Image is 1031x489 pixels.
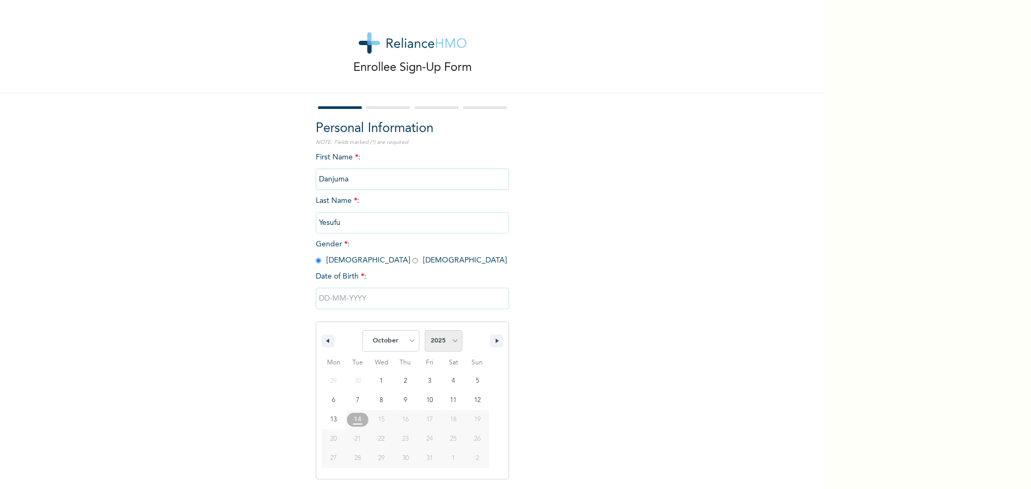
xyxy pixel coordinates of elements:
[369,449,394,468] button: 29
[322,449,346,468] button: 27
[322,429,346,449] button: 20
[332,391,335,410] span: 6
[316,271,366,282] span: Date of Birth :
[369,371,394,391] button: 1
[465,410,489,429] button: 19
[330,429,337,449] span: 20
[474,410,481,429] span: 19
[316,119,509,138] h2: Personal Information
[465,354,489,371] span: Sun
[465,391,489,410] button: 12
[465,371,489,391] button: 5
[346,410,370,429] button: 14
[369,391,394,410] button: 8
[426,449,433,468] span: 31
[441,391,466,410] button: 11
[426,410,433,429] span: 17
[354,429,361,449] span: 21
[426,391,433,410] span: 10
[354,449,361,468] span: 28
[452,371,455,391] span: 4
[441,429,466,449] button: 25
[394,371,418,391] button: 2
[369,429,394,449] button: 22
[359,32,467,54] img: logo
[354,410,361,429] span: 14
[417,391,441,410] button: 10
[356,391,359,410] span: 7
[369,354,394,371] span: Wed
[474,429,481,449] span: 26
[322,410,346,429] button: 13
[330,410,337,429] span: 13
[426,429,433,449] span: 24
[346,429,370,449] button: 21
[450,429,456,449] span: 25
[394,410,418,429] button: 16
[369,410,394,429] button: 15
[346,391,370,410] button: 7
[322,354,346,371] span: Mon
[316,154,509,183] span: First Name :
[404,391,407,410] span: 9
[316,288,509,309] input: DD-MM-YYYY
[441,371,466,391] button: 4
[378,429,384,449] span: 22
[404,371,407,391] span: 2
[402,410,409,429] span: 16
[402,449,409,468] span: 30
[474,391,481,410] span: 12
[330,449,337,468] span: 27
[322,391,346,410] button: 6
[353,59,472,77] p: Enrollee Sign-Up Form
[316,197,509,227] span: Last Name :
[450,410,456,429] span: 18
[417,371,441,391] button: 3
[394,449,418,468] button: 30
[316,138,509,147] p: NOTE: Fields marked (*) are required
[428,371,431,391] span: 3
[316,212,509,233] input: Enter your last name
[441,354,466,371] span: Sat
[417,449,441,468] button: 31
[402,429,409,449] span: 23
[465,429,489,449] button: 26
[380,371,383,391] span: 1
[476,371,479,391] span: 5
[378,410,384,429] span: 15
[346,354,370,371] span: Tue
[394,391,418,410] button: 9
[450,391,456,410] span: 11
[417,410,441,429] button: 17
[441,410,466,429] button: 18
[346,449,370,468] button: 28
[394,354,418,371] span: Thu
[417,354,441,371] span: Fri
[380,391,383,410] span: 8
[378,449,384,468] span: 29
[316,169,509,190] input: Enter your first name
[394,429,418,449] button: 23
[316,240,507,264] span: Gender : [DEMOGRAPHIC_DATA] [DEMOGRAPHIC_DATA]
[417,429,441,449] button: 24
